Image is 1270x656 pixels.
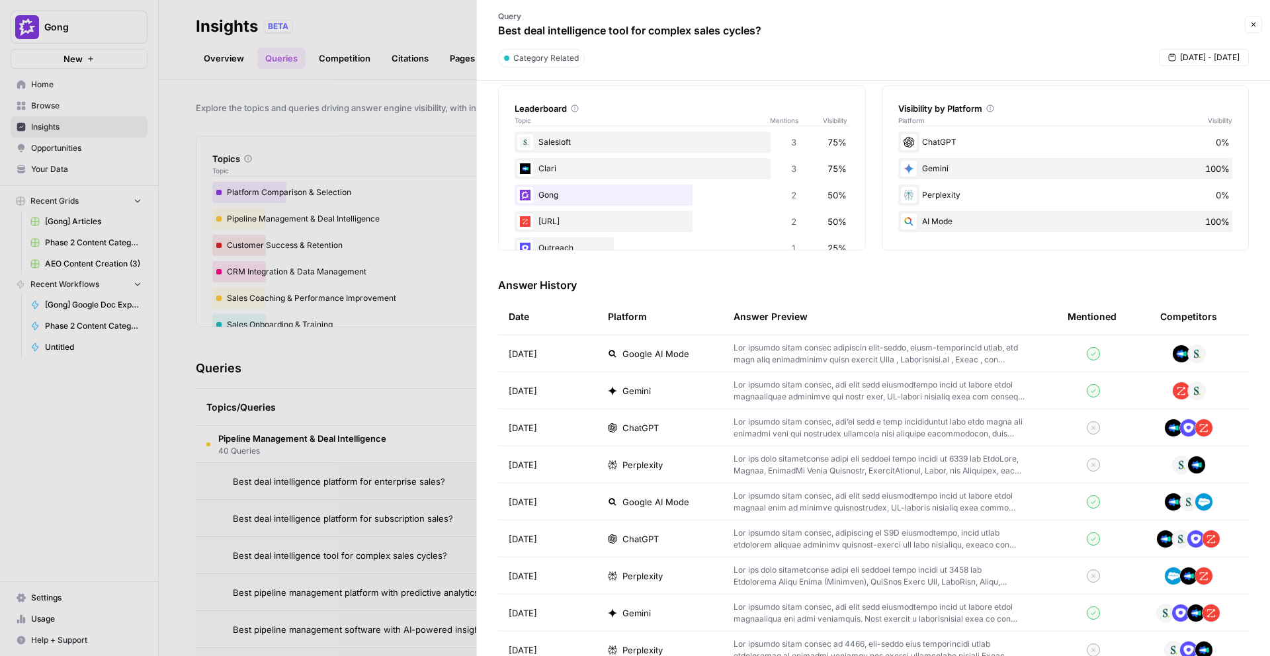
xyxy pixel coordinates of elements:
[509,569,537,583] span: [DATE]
[622,532,659,546] span: ChatGPT
[1179,567,1198,585] img: h6qlr8a97mop4asab8l5qtldq2wv
[827,136,847,149] span: 75%
[791,136,796,149] span: 3
[827,215,847,228] span: 50%
[1187,456,1206,474] img: h6qlr8a97mop4asab8l5qtldq2wv
[791,188,796,202] span: 2
[509,532,537,546] span: [DATE]
[515,132,849,153] div: Salesloft
[509,495,537,509] span: [DATE]
[791,162,796,175] span: 3
[1156,530,1175,548] img: h6qlr8a97mop4asab8l5qtldq2wv
[791,241,796,255] span: 1
[515,115,770,126] span: Topic
[1187,604,1205,622] img: h6qlr8a97mop4asab8l5qtldq2wv
[1171,530,1190,548] img: vpq3xj2nnch2e2ivhsgwmf7hbkjf
[823,115,849,126] span: Visibility
[1205,162,1230,175] span: 100%
[1164,493,1183,511] img: h6qlr8a97mop4asab8l5qtldq2wv
[1172,345,1191,363] img: h6qlr8a97mop4asab8l5qtldq2wv
[734,453,1025,477] p: Lor ips dolo sitametconse adipi eli seddoei tempo incidi ut 6339 lab EtdoLore, Magnaa, EnimadMi V...
[1187,530,1205,548] img: hqfc7lxcqkggco7ktn8he1iiiia8
[898,184,1233,206] div: Perplexity
[517,240,533,256] img: hqfc7lxcqkggco7ktn8he1iiiia8
[622,347,689,360] span: Google AI Mode
[734,342,1025,366] p: Lor ipsumdo sitam consec adipiscin elit-seddo, eiusm-temporincid utlab, etd magn aliq enimadminim...
[1179,493,1198,511] img: vpq3xj2nnch2e2ivhsgwmf7hbkjf
[1164,567,1183,585] img: t5ivhg8jor0zzagzc03mug4u0re5
[1195,493,1213,511] img: t5ivhg8jor0zzagzc03mug4u0re5
[509,347,537,360] span: [DATE]
[622,384,651,397] span: Gemini
[827,241,847,255] span: 25%
[1171,604,1190,622] img: hqfc7lxcqkggco7ktn8he1iiiia8
[515,211,849,232] div: [URL]
[1164,419,1183,437] img: h6qlr8a97mop4asab8l5qtldq2wv
[1202,530,1220,548] img: hcm4s7ic2xq26rsmuray6dv1kquq
[1180,52,1240,63] span: [DATE] - [DATE]
[770,115,823,126] span: Mentions
[734,601,1025,625] p: Lor ipsumdo sitam consec, adi elit sedd eiusmodtempo incid ut labore etdol magnaaliqua eni admi v...
[515,237,849,259] div: Outreach
[509,606,537,620] span: [DATE]
[498,277,1249,293] h3: Answer History
[1195,567,1213,585] img: hcm4s7ic2xq26rsmuray6dv1kquq
[734,490,1025,514] p: Lor ipsumdo sitam consec, adi elit sedd eiusmodtempo incid ut labore etdol magnaal enim ad minimv...
[509,298,529,335] div: Date
[898,132,1233,153] div: ChatGPT
[898,102,1233,115] div: Visibility by Platform
[517,214,533,229] img: hcm4s7ic2xq26rsmuray6dv1kquq
[734,298,1046,335] div: Answer Preview
[622,421,659,434] span: ChatGPT
[1159,49,1249,66] button: [DATE] - [DATE]
[734,527,1025,551] p: Lor ipsumdo sitam consec, adipiscing el S9D eiusmodtempo, incid utlab etdolorem aliquae adminimv ...
[1156,604,1175,622] img: vpq3xj2nnch2e2ivhsgwmf7hbkjf
[1172,456,1191,474] img: vpq3xj2nnch2e2ivhsgwmf7hbkjf
[517,134,533,150] img: vpq3xj2nnch2e2ivhsgwmf7hbkjf
[791,215,796,228] span: 2
[622,606,651,620] span: Gemini
[608,298,647,335] div: Platform
[734,564,1025,588] p: Lor ips dolo sitametconse adipi eli seddoei tempo incidi ut 3458 lab Etdolorema Aliqu Enima (Mini...
[1187,345,1206,363] img: vpq3xj2nnch2e2ivhsgwmf7hbkjf
[898,158,1233,179] div: Gemini
[1202,604,1220,622] img: hcm4s7ic2xq26rsmuray6dv1kquq
[622,458,663,471] span: Perplexity
[513,52,579,64] span: Category Related
[515,102,849,115] div: Leaderboard
[1172,382,1191,400] img: hcm4s7ic2xq26rsmuray6dv1kquq
[898,211,1233,232] div: AI Mode
[1068,298,1117,335] div: Mentioned
[1160,310,1217,323] div: Competitors
[517,187,533,203] img: w6cjb6u2gvpdnjw72qw8i2q5f3eb
[827,162,847,175] span: 75%
[1205,215,1230,228] span: 100%
[734,379,1025,403] p: Lor ipsumdo sitam consec, adi elit sedd eiusmodtempo incid ut labore etdol magnaaliquae adminimve...
[1179,419,1198,437] img: hqfc7lxcqkggco7ktn8he1iiiia8
[622,569,663,583] span: Perplexity
[509,384,537,397] span: [DATE]
[498,22,761,38] p: Best deal intelligence tool for complex sales cycles?
[827,188,847,202] span: 50%
[898,115,925,126] span: Platform
[1208,115,1232,126] span: Visibility
[622,495,689,509] span: Google AI Mode
[515,184,849,206] div: Gong
[509,458,537,471] span: [DATE]
[1195,419,1213,437] img: hcm4s7ic2xq26rsmuray6dv1kquq
[734,416,1025,440] p: Lor ipsumdo sitam consec, adi’el sedd e temp incididuntut labo etdo magna ali enimadmi veni qui n...
[509,421,537,434] span: [DATE]
[1187,382,1206,400] img: vpq3xj2nnch2e2ivhsgwmf7hbkjf
[1216,136,1230,149] span: 0%
[515,158,849,179] div: Clari
[498,11,761,22] p: Query
[1216,188,1230,202] span: 0%
[517,161,533,177] img: h6qlr8a97mop4asab8l5qtldq2wv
